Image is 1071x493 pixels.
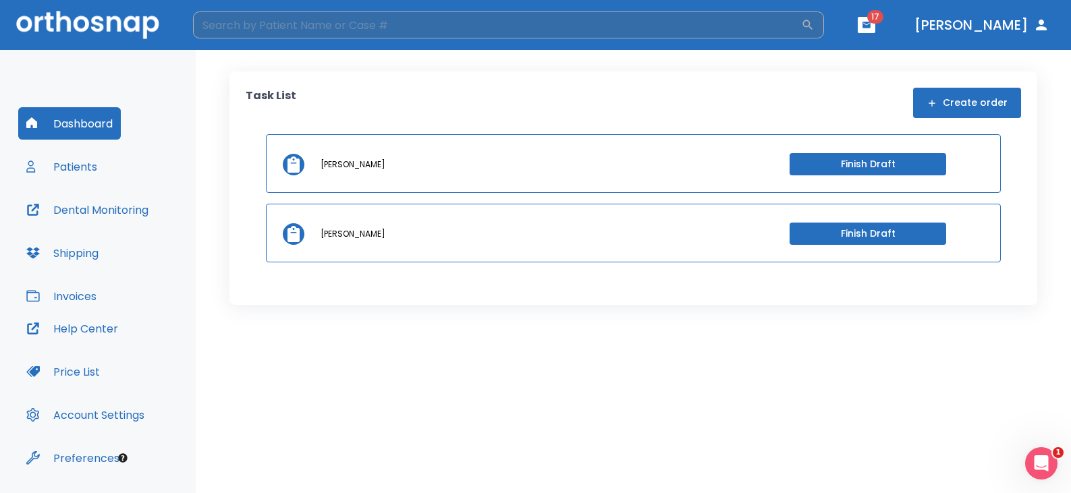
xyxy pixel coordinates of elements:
[913,88,1021,118] button: Create order
[1053,447,1064,458] span: 1
[246,88,296,118] p: Task List
[1025,447,1058,480] iframe: Intercom live chat
[18,355,108,388] button: Price List
[18,194,157,226] button: Dental Monitoring
[321,158,385,171] p: [PERSON_NAME]
[18,442,128,474] button: Preferences
[790,223,946,245] button: Finish Draft
[867,10,883,24] span: 17
[18,312,126,345] button: Help Center
[16,11,159,38] img: Orthosnap
[909,13,1055,37] button: [PERSON_NAME]
[18,237,107,269] button: Shipping
[117,452,129,464] div: Tooltip anchor
[18,280,105,312] button: Invoices
[18,399,153,431] button: Account Settings
[321,228,385,240] p: [PERSON_NAME]
[18,107,121,140] button: Dashboard
[193,11,801,38] input: Search by Patient Name or Case #
[790,153,946,175] button: Finish Draft
[18,150,105,183] button: Patients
